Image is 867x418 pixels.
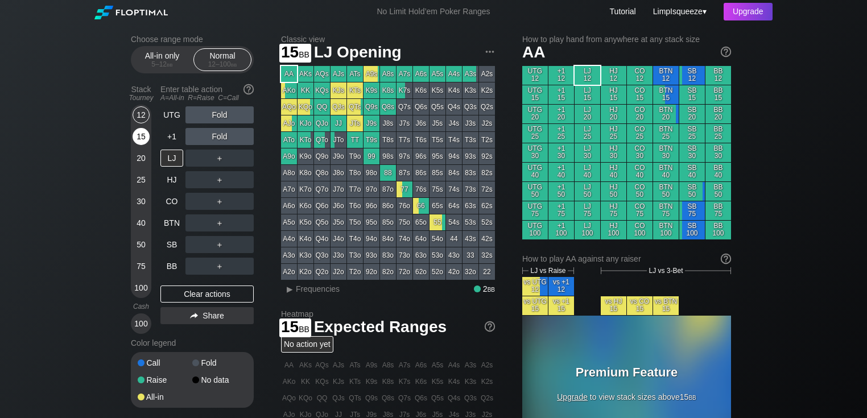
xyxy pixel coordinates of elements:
[231,60,237,68] span: bb
[575,201,600,220] div: LJ 75
[397,231,412,247] div: 74o
[298,132,313,148] div: KTo
[185,258,254,275] div: ＋
[281,132,297,148] div: ATo
[380,214,396,230] div: 85o
[314,148,330,164] div: Q9o
[679,201,705,220] div: SB 75
[627,201,653,220] div: CO 75
[479,115,495,131] div: J2s
[601,182,626,201] div: HJ 50
[281,82,297,98] div: AKo
[196,49,249,71] div: Normal
[138,376,192,384] div: Raise
[331,214,346,230] div: J5o
[479,181,495,197] div: 72s
[463,99,478,115] div: Q3s
[446,132,462,148] div: T4s
[347,115,363,131] div: JTs
[484,320,496,333] img: help.32db89a4.svg
[575,85,600,104] div: LJ 15
[522,201,548,220] div: UTG 75
[314,66,330,82] div: AQs
[364,132,379,148] div: T9s
[185,150,254,167] div: ＋
[705,66,731,85] div: BB 12
[281,214,297,230] div: A5o
[281,66,297,82] div: AA
[548,66,574,85] div: +1 12
[281,165,297,181] div: A8o
[312,44,403,63] span: LJ Opening
[627,105,653,123] div: CO 20
[397,115,412,131] div: J7s
[347,247,363,263] div: T3o
[413,132,429,148] div: T6s
[364,99,379,115] div: Q9s
[380,264,396,280] div: 82o
[601,105,626,123] div: HJ 20
[380,181,396,197] div: 87o
[627,221,653,239] div: CO 100
[160,106,183,123] div: UTG
[298,148,313,164] div: K9o
[522,35,731,44] h2: How to play hand from anywhere at any stack size
[679,124,705,143] div: SB 25
[463,214,478,230] div: 53s
[705,182,731,201] div: BB 50
[380,115,396,131] div: J8s
[331,247,346,263] div: J3o
[446,99,462,115] div: Q4s
[548,105,574,123] div: +1 20
[185,236,254,253] div: ＋
[522,105,548,123] div: UTG 20
[522,163,548,181] div: UTG 40
[133,106,150,123] div: 12
[522,254,731,263] div: How to play AA against any raiser
[314,99,330,115] div: QQ
[705,124,731,143] div: BB 25
[627,85,653,104] div: CO 15
[380,99,396,115] div: Q8s
[446,214,462,230] div: 54s
[601,163,626,181] div: HJ 40
[548,124,574,143] div: +1 25
[610,7,636,16] a: Tutorial
[430,214,445,230] div: 55
[430,115,445,131] div: J5s
[314,132,330,148] div: QTo
[185,128,254,145] div: Fold
[160,236,183,253] div: SB
[298,247,313,263] div: K3o
[430,198,445,214] div: 65s
[314,264,330,280] div: Q2o
[601,66,626,85] div: HJ 12
[380,66,396,82] div: A8s
[413,66,429,82] div: A6s
[281,35,495,44] h2: Classic view
[314,181,330,197] div: Q7o
[522,85,548,104] div: UTG 15
[446,198,462,214] div: 64s
[298,99,313,115] div: KQo
[133,214,150,231] div: 40
[133,279,150,296] div: 100
[522,43,545,61] span: AA
[397,264,412,280] div: 72o
[413,214,429,230] div: 65o
[133,258,150,275] div: 75
[347,66,363,82] div: ATs
[331,82,346,98] div: KJs
[281,231,297,247] div: A4o
[601,201,626,220] div: HJ 75
[281,198,297,214] div: A6o
[548,163,574,181] div: +1 40
[364,198,379,214] div: 96o
[380,132,396,148] div: T8s
[446,264,462,280] div: 42o
[463,148,478,164] div: 93s
[575,105,600,123] div: LJ 20
[380,198,396,214] div: 86o
[160,150,183,167] div: LJ
[331,66,346,82] div: AJs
